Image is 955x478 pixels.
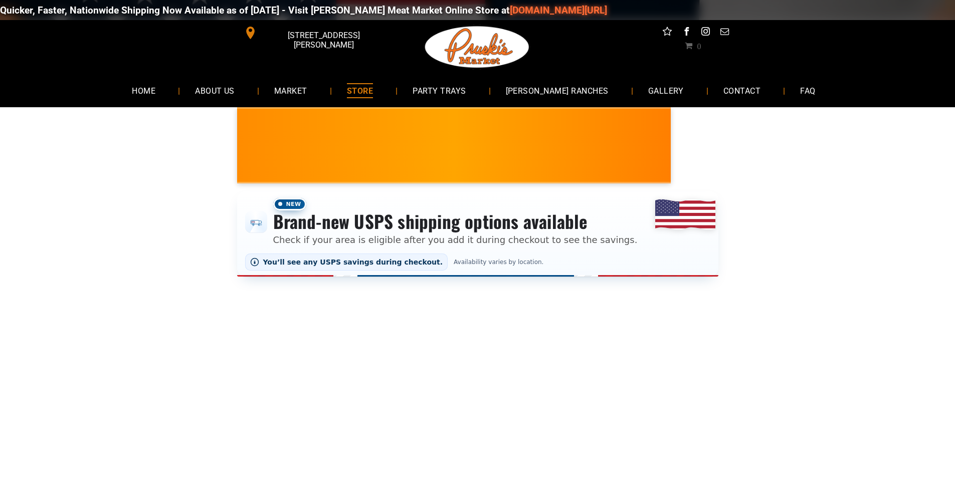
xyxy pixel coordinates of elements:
[273,210,638,232] h3: Brand-new USPS shipping options available
[452,259,545,266] span: Availability varies by location.
[237,191,718,277] div: Shipping options announcement
[263,258,443,266] span: You’ll see any USPS savings during checkout.
[332,77,388,104] a: STORE
[486,5,584,16] a: [DOMAIN_NAME][URL]
[117,77,170,104] a: HOME
[661,25,674,41] a: Social network
[785,77,830,104] a: FAQ
[718,25,731,41] a: email
[633,77,699,104] a: GALLERY
[680,25,693,41] a: facebook
[180,77,250,104] a: ABOUT US
[708,77,776,104] a: CONTACT
[273,198,306,210] span: New
[398,77,481,104] a: PARTY TRAYS
[237,25,391,41] a: [STREET_ADDRESS][PERSON_NAME]
[259,77,322,104] a: MARKET
[491,77,624,104] a: [PERSON_NAME] RANCHES
[638,152,835,168] span: [PERSON_NAME] MARKET
[699,25,712,41] a: instagram
[697,42,701,50] span: 0
[423,20,531,74] img: Pruski-s+Market+HQ+Logo2-1920w.png
[273,233,638,247] p: Check if your area is eligible after you add it during checkout to see the savings.
[259,26,388,55] span: [STREET_ADDRESS][PERSON_NAME]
